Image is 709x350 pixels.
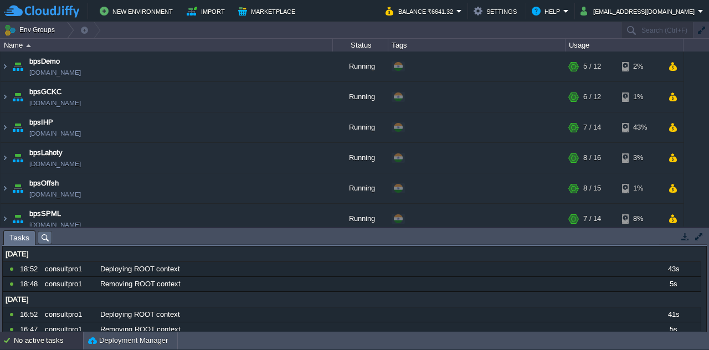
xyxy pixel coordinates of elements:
[100,279,181,289] span: Removing ROOT context
[10,82,25,112] img: AMDAwAAAACH5BAEAAAAALAAAAAABAAEAAAICRAEAOw==
[20,307,41,322] div: 16:52
[29,147,63,158] a: bpsLahoty
[1,173,9,203] img: AMDAwAAAACH5BAEAAAAALAAAAAABAAEAAAICRAEAOw==
[3,292,701,307] div: [DATE]
[566,39,683,52] div: Usage
[29,178,59,189] a: bpsOffsh
[646,262,700,276] div: 43s
[583,112,601,142] div: 7 / 14
[9,231,29,245] span: Tasks
[622,143,658,173] div: 3%
[333,143,388,173] div: Running
[333,52,388,81] div: Running
[646,307,700,322] div: 41s
[4,4,79,18] img: CloudJiffy
[580,4,698,18] button: [EMAIL_ADDRESS][DOMAIN_NAME]
[29,158,81,169] a: [DOMAIN_NAME]
[622,173,658,203] div: 1%
[10,204,25,234] img: AMDAwAAAACH5BAEAAAAALAAAAAABAAEAAAICRAEAOw==
[1,82,9,112] img: AMDAwAAAACH5BAEAAAAALAAAAAABAAEAAAICRAEAOw==
[100,264,180,274] span: Deploying ROOT context
[1,39,332,52] div: Name
[583,204,601,234] div: 7 / 14
[474,4,520,18] button: Settings
[42,277,96,291] div: consultpro1
[29,97,81,109] a: [DOMAIN_NAME]
[29,67,81,78] a: [DOMAIN_NAME]
[622,52,658,81] div: 2%
[187,4,228,18] button: Import
[10,173,25,203] img: AMDAwAAAACH5BAEAAAAALAAAAAABAAEAAAICRAEAOw==
[1,112,9,142] img: AMDAwAAAACH5BAEAAAAALAAAAAABAAEAAAICRAEAOw==
[532,4,563,18] button: Help
[3,247,701,261] div: [DATE]
[583,173,601,203] div: 8 / 15
[583,52,601,81] div: 5 / 12
[20,262,41,276] div: 18:52
[583,143,601,173] div: 8 / 16
[29,208,61,219] a: bpsSPML
[583,82,601,112] div: 6 / 12
[333,39,388,52] div: Status
[622,82,658,112] div: 1%
[333,82,388,112] div: Running
[26,44,31,47] img: AMDAwAAAACH5BAEAAAAALAAAAAABAAEAAAICRAEAOw==
[1,204,9,234] img: AMDAwAAAACH5BAEAAAAALAAAAAABAAEAAAICRAEAOw==
[29,56,60,67] a: bpsDemo
[389,39,565,52] div: Tags
[646,322,700,337] div: 5s
[1,143,9,173] img: AMDAwAAAACH5BAEAAAAALAAAAAABAAEAAAICRAEAOw==
[20,277,41,291] div: 18:48
[29,117,53,128] a: bpsIHP
[29,219,81,230] a: [DOMAIN_NAME]
[29,128,81,139] a: [DOMAIN_NAME]
[100,310,180,320] span: Deploying ROOT context
[14,332,83,349] div: No active tasks
[42,322,96,337] div: consultpro1
[333,112,388,142] div: Running
[100,325,181,334] span: Removing ROOT context
[42,307,96,322] div: consultpro1
[10,52,25,81] img: AMDAwAAAACH5BAEAAAAALAAAAAABAAEAAAICRAEAOw==
[622,204,658,234] div: 8%
[333,173,388,203] div: Running
[4,22,59,38] button: Env Groups
[10,143,25,173] img: AMDAwAAAACH5BAEAAAAALAAAAAABAAEAAAICRAEAOw==
[386,4,456,18] button: Balance ₹6641.32
[29,189,81,200] a: [DOMAIN_NAME]
[1,52,9,81] img: AMDAwAAAACH5BAEAAAAALAAAAAABAAEAAAICRAEAOw==
[238,4,299,18] button: Marketplace
[10,112,25,142] img: AMDAwAAAACH5BAEAAAAALAAAAAABAAEAAAICRAEAOw==
[100,4,176,18] button: New Environment
[20,322,41,337] div: 16:47
[29,86,61,97] a: bpsGCKC
[42,262,96,276] div: consultpro1
[622,112,658,142] div: 43%
[333,204,388,234] div: Running
[88,335,168,346] button: Deployment Manager
[646,277,700,291] div: 5s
